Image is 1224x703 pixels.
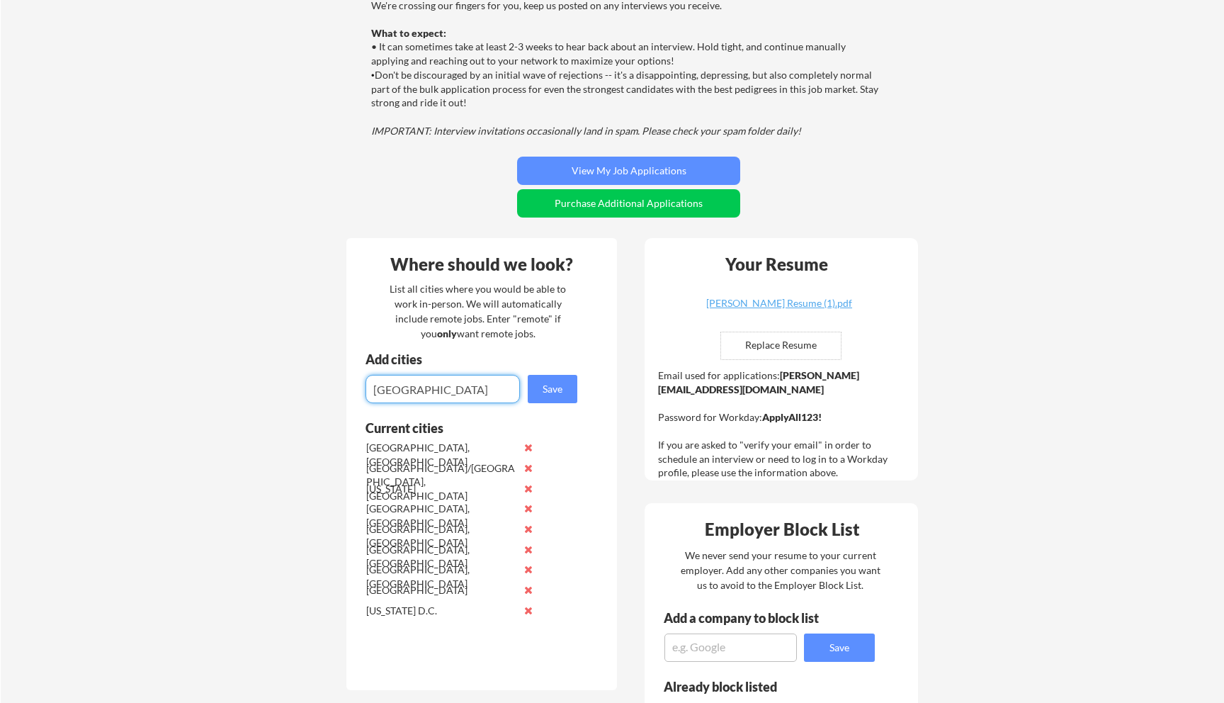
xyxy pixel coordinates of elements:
[366,563,516,590] div: [GEOGRAPHIC_DATA], [GEOGRAPHIC_DATA]
[366,522,516,550] div: [GEOGRAPHIC_DATA], [GEOGRAPHIC_DATA]
[437,327,457,339] strong: only
[365,375,520,403] input: e.g. Los Angeles, CA
[706,256,846,273] div: Your Resume
[365,353,581,366] div: Add cities
[371,125,801,137] em: IMPORTANT: Interview invitations occasionally land in spam. Please check your spam folder daily!
[365,422,562,434] div: Current cities
[371,70,375,81] font: •
[804,634,875,662] button: Save
[517,189,740,218] button: Purchase Additional Applications
[658,369,859,395] strong: [PERSON_NAME][EMAIL_ADDRESS][DOMAIN_NAME]
[762,411,822,423] strong: ApplyAll123!
[366,502,516,529] div: [GEOGRAPHIC_DATA], [GEOGRAPHIC_DATA]
[350,256,613,273] div: Where should we look?
[366,583,516,597] div: [GEOGRAPHIC_DATA]
[695,298,863,320] a: [PERSON_NAME] Resume (1).pdf
[664,612,841,624] div: Add a company to block list
[366,482,516,496] div: [US_STATE]
[366,461,516,503] div: [GEOGRAPHIC_DATA]/[GEOGRAPHIC_DATA], [GEOGRAPHIC_DATA]
[380,281,575,341] div: List all cities where you would be able to work in-person. We will automatically include remote j...
[366,441,516,468] div: [GEOGRAPHIC_DATA],[GEOGRAPHIC_DATA]
[366,543,516,570] div: [GEOGRAPHIC_DATA], [GEOGRAPHIC_DATA]
[658,369,908,480] div: Email used for applications: Password for Workday: If you are asked to "verify your email" in ord...
[366,604,516,618] div: [US_STATE] D.C.
[664,680,856,693] div: Already block listed
[528,375,577,403] button: Save
[679,548,881,592] div: We never send your resume to your current employer. Add any other companies you want us to avoid ...
[695,298,863,308] div: [PERSON_NAME] Resume (1).pdf
[371,27,446,39] strong: What to expect:
[517,157,740,185] button: View My Job Applications
[650,521,914,538] div: Employer Block List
